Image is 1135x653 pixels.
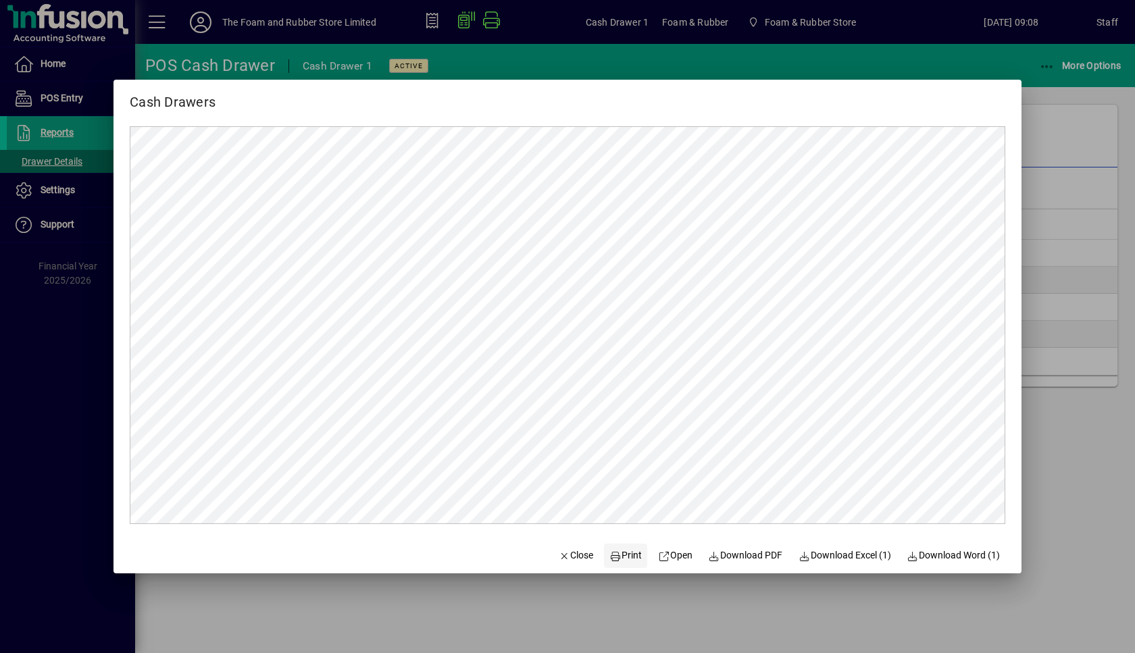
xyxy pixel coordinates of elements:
[553,544,599,568] button: Close
[604,544,647,568] button: Print
[658,548,692,563] span: Open
[703,544,788,568] a: Download PDF
[113,80,232,113] h2: Cash Drawers
[653,544,698,568] a: Open
[793,544,897,568] button: Download Excel (1)
[709,548,783,563] span: Download PDF
[609,548,642,563] span: Print
[799,548,891,563] span: Download Excel (1)
[907,548,1001,563] span: Download Word (1)
[902,544,1006,568] button: Download Word (1)
[559,548,594,563] span: Close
